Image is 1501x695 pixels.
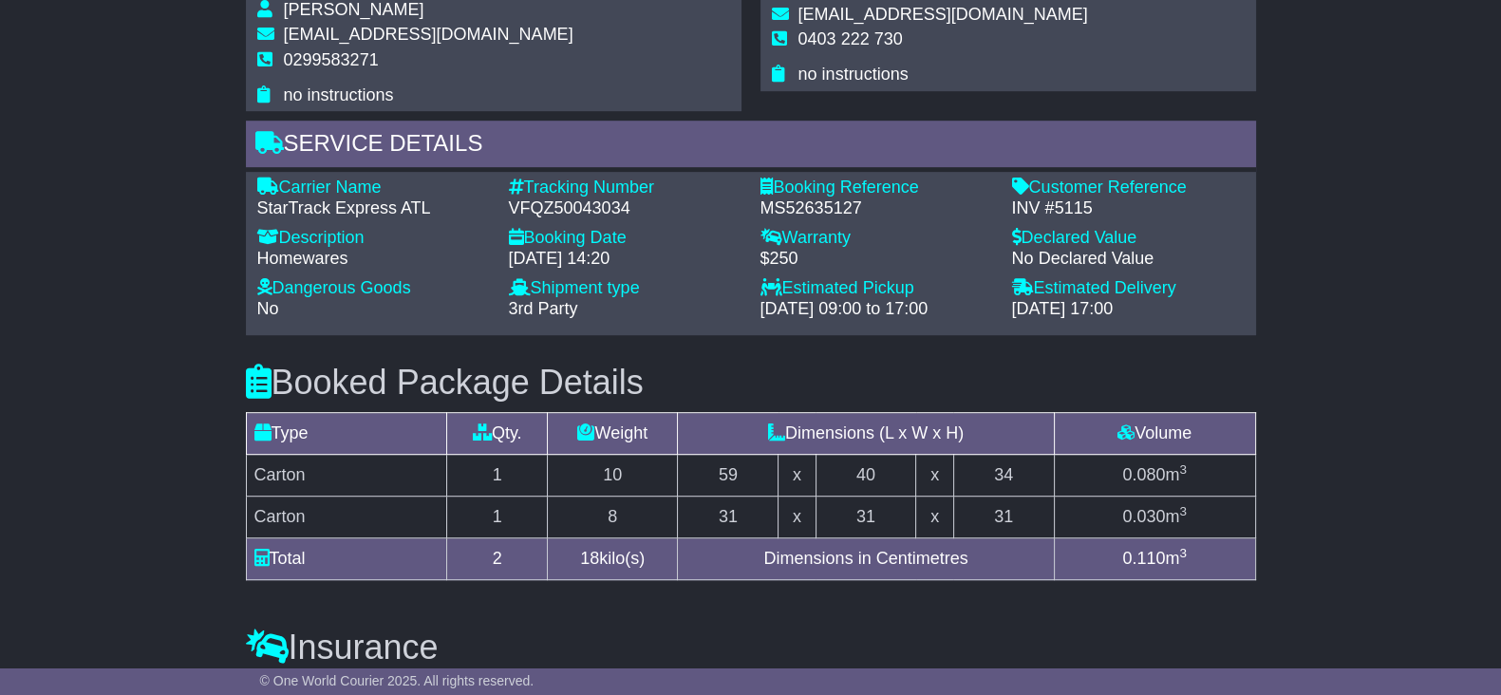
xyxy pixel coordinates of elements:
[509,299,578,318] span: 3rd Party
[1122,549,1165,568] span: 0.110
[678,413,1054,455] td: Dimensions (L x W x H)
[1179,504,1187,518] sup: 3
[284,25,573,44] span: [EMAIL_ADDRESS][DOMAIN_NAME]
[1054,455,1255,497] td: m
[1054,413,1255,455] td: Volume
[257,228,490,249] div: Description
[760,178,993,198] div: Booking Reference
[1012,278,1245,299] div: Estimated Delivery
[447,413,548,455] td: Qty.
[760,228,993,249] div: Warranty
[257,249,490,270] div: Homewares
[798,5,1088,24] span: [EMAIL_ADDRESS][DOMAIN_NAME]
[816,497,916,538] td: 31
[447,455,548,497] td: 1
[1179,462,1187,477] sup: 3
[1122,507,1165,526] span: 0.030
[916,497,953,538] td: x
[816,455,916,497] td: 40
[678,455,779,497] td: 59
[548,538,678,580] td: kilo(s)
[760,278,993,299] div: Estimated Pickup
[509,178,741,198] div: Tracking Number
[1012,228,1245,249] div: Declared Value
[246,538,447,580] td: Total
[953,455,1054,497] td: 34
[246,413,447,455] td: Type
[260,673,535,688] span: © One World Courier 2025. All rights reserved.
[1012,178,1245,198] div: Customer Reference
[246,455,447,497] td: Carton
[509,278,741,299] div: Shipment type
[678,538,1054,580] td: Dimensions in Centimetres
[1012,198,1245,219] div: INV #5115
[246,629,1256,667] h3: Insurance
[548,413,678,455] td: Weight
[246,364,1256,402] h3: Booked Package Details
[1012,249,1245,270] div: No Declared Value
[1179,546,1187,560] sup: 3
[779,497,816,538] td: x
[1054,497,1255,538] td: m
[284,85,394,104] span: no instructions
[1122,465,1165,484] span: 0.080
[916,455,953,497] td: x
[548,455,678,497] td: 10
[246,121,1256,172] div: Service Details
[257,278,490,299] div: Dangerous Goods
[509,198,741,219] div: VFQZ50043034
[580,549,599,568] span: 18
[257,299,279,318] span: No
[447,497,548,538] td: 1
[257,198,490,219] div: StarTrack Express ATL
[678,497,779,538] td: 31
[760,299,993,320] div: [DATE] 09:00 to 17:00
[953,497,1054,538] td: 31
[246,497,447,538] td: Carton
[284,50,379,69] span: 0299583271
[1012,299,1245,320] div: [DATE] 17:00
[760,249,993,270] div: $250
[447,538,548,580] td: 2
[509,249,741,270] div: [DATE] 14:20
[760,198,993,219] div: MS52635127
[257,178,490,198] div: Carrier Name
[798,29,903,48] span: 0403 222 730
[548,497,678,538] td: 8
[798,65,909,84] span: no instructions
[1054,538,1255,580] td: m
[779,455,816,497] td: x
[509,228,741,249] div: Booking Date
